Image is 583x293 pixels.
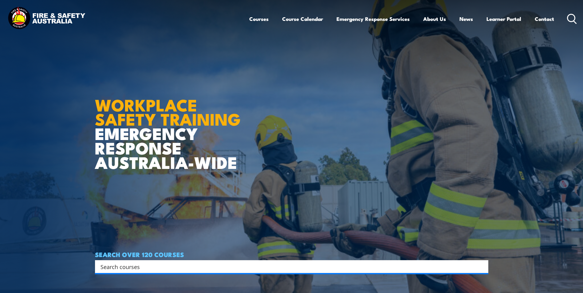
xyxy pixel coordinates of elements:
a: Course Calendar [282,11,323,27]
a: Contact [535,11,554,27]
form: Search form [102,262,476,271]
h4: SEARCH OVER 120 COURSES [95,251,488,258]
strong: WORKPLACE SAFETY TRAINING [95,92,241,131]
a: Learner Portal [486,11,521,27]
a: Courses [249,11,269,27]
input: Search input [100,262,475,271]
button: Search magnifier button [478,262,486,271]
h1: EMERGENCY RESPONSE AUSTRALIA-WIDE [95,82,245,169]
a: About Us [423,11,446,27]
a: News [459,11,473,27]
a: Emergency Response Services [337,11,410,27]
